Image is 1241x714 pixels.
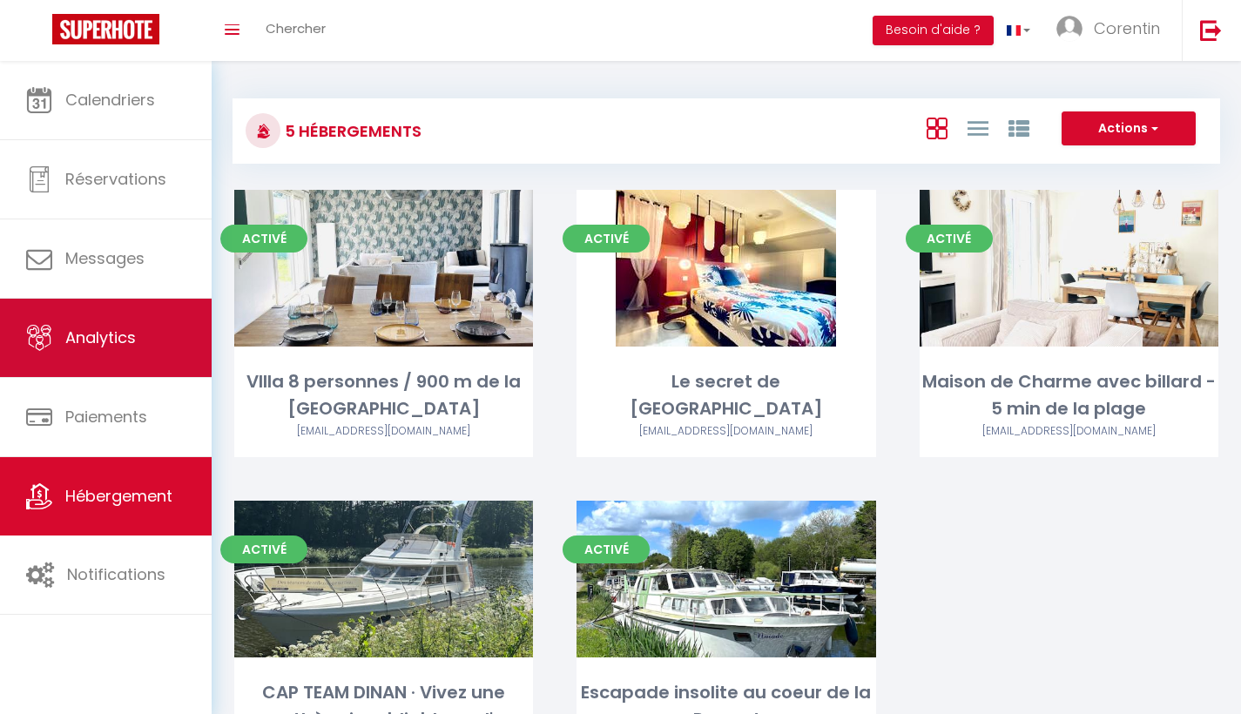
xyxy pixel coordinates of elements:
[220,535,307,563] span: Activé
[920,423,1218,440] div: Airbnb
[1008,113,1029,142] a: Vue par Groupe
[1200,19,1222,41] img: logout
[1094,17,1160,39] span: Corentin
[906,225,993,253] span: Activé
[65,406,147,428] span: Paiements
[234,368,533,423] div: VIlla 8 personnes / 900 m de la [GEOGRAPHIC_DATA]
[968,113,988,142] a: Vue en Liste
[65,168,166,190] span: Réservations
[280,111,422,151] h3: 5 Hébergements
[52,14,159,44] img: Super Booking
[220,225,307,253] span: Activé
[67,563,165,585] span: Notifications
[1062,111,1196,146] button: Actions
[873,16,994,45] button: Besoin d'aide ?
[563,535,650,563] span: Activé
[65,247,145,269] span: Messages
[266,19,326,37] span: Chercher
[65,485,172,507] span: Hébergement
[927,113,948,142] a: Vue en Box
[65,327,136,348] span: Analytics
[577,423,875,440] div: Airbnb
[234,423,533,440] div: Airbnb
[563,225,650,253] span: Activé
[1056,16,1083,42] img: ...
[577,368,875,423] div: Le secret de [GEOGRAPHIC_DATA]
[14,7,66,59] button: Ouvrir le widget de chat LiveChat
[920,368,1218,423] div: Maison de Charme avec billard - 5 min de la plage
[65,89,155,111] span: Calendriers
